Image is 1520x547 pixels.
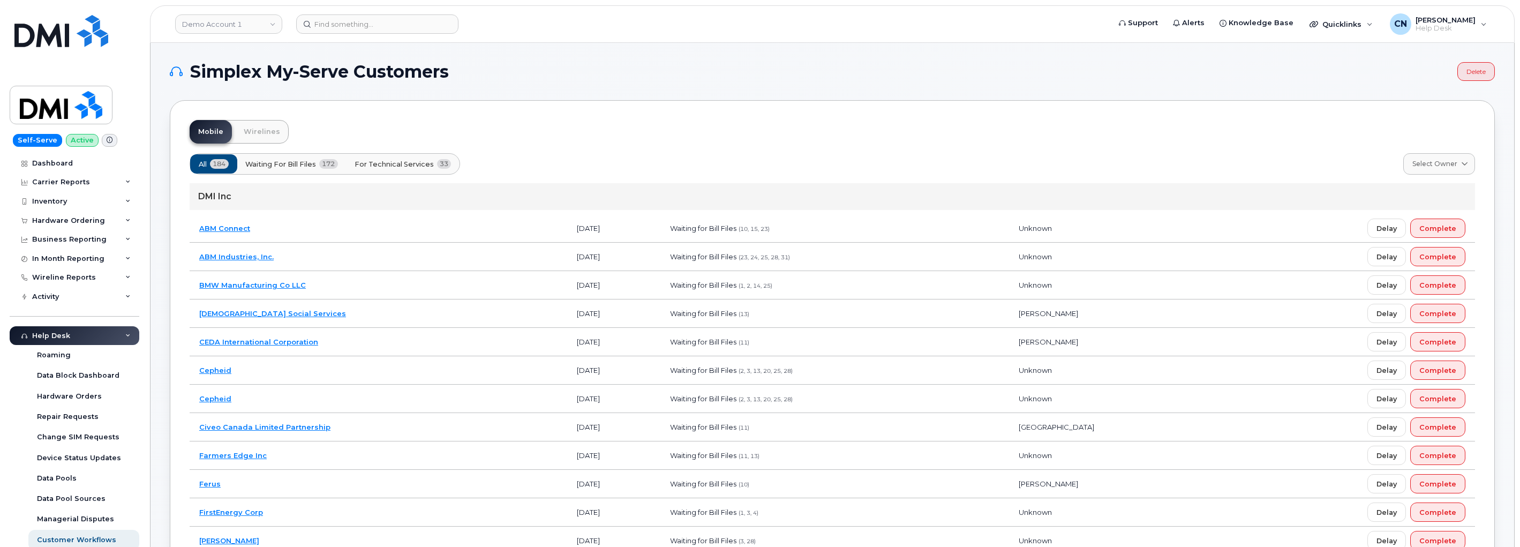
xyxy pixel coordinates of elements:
span: Delay [1376,223,1397,234]
button: Complete [1410,219,1465,238]
span: Waiting for Bill Files [670,309,736,318]
button: Delay [1367,503,1406,522]
span: Complete [1419,223,1456,234]
td: [DATE] [567,299,660,328]
span: Unknown [1019,508,1052,516]
span: Select Owner [1412,159,1457,169]
td: [DATE] [567,413,660,441]
span: Waiting for Bill Files [670,508,736,516]
button: Delay [1367,417,1406,437]
span: (10) [739,481,749,488]
span: [PERSON_NAME] [1019,309,1078,318]
span: Waiting for Bill Files [670,394,736,403]
span: Complete [1419,451,1456,461]
td: [DATE] [567,385,660,413]
span: (1, 2, 14, 25) [739,282,772,289]
a: Farmers Edge Inc [199,451,267,460]
span: Complete [1419,337,1456,347]
span: Complete [1419,309,1456,319]
span: (2, 3, 13, 20, 25, 28) [739,396,793,403]
span: Waiting for Bill Files [670,224,736,233]
span: Waiting for Bill Files [670,366,736,374]
span: Delay [1376,536,1397,546]
span: (11) [739,339,749,346]
button: Delay [1367,446,1406,465]
button: Delay [1367,361,1406,380]
button: Complete [1410,417,1465,437]
td: [DATE] [567,214,660,243]
button: Complete [1410,503,1465,522]
span: Complete [1419,422,1456,432]
span: (11, 13) [739,453,759,460]
span: (23, 24, 25, 28, 31) [739,254,790,261]
span: Complete [1419,280,1456,290]
span: Delay [1376,479,1397,489]
button: Complete [1410,361,1465,380]
td: [DATE] [567,470,660,498]
a: Civeo Canada Limited Partnership [199,423,330,431]
span: Delay [1376,280,1397,290]
button: Complete [1410,332,1465,351]
span: Unknown [1019,451,1052,460]
span: Unknown [1019,224,1052,233]
a: Cepheid [199,394,231,403]
span: [PERSON_NAME] [1019,479,1078,488]
span: Unknown [1019,366,1052,374]
a: CEDA International Corporation [199,338,318,346]
button: Delay [1367,304,1406,323]
span: Waiting for Bill Files [670,479,736,488]
span: (1, 3, 4) [739,509,758,516]
span: Simplex My-Serve Customers [190,64,449,80]
button: Delay [1367,275,1406,295]
button: Complete [1410,304,1465,323]
button: Delay [1367,474,1406,493]
span: 33 [437,159,452,169]
span: Delay [1376,252,1397,262]
span: Waiting for Bill Files [670,451,736,460]
span: Waiting for Bill Files [245,159,316,169]
a: [PERSON_NAME] [199,536,259,545]
button: Complete [1410,275,1465,295]
span: (13) [739,311,749,318]
td: [DATE] [567,328,660,356]
span: [GEOGRAPHIC_DATA] [1019,423,1094,431]
button: Delay [1367,219,1406,238]
button: Complete [1410,247,1465,266]
span: Unknown [1019,536,1052,545]
span: For Technical Services [355,159,434,169]
span: (11) [739,424,749,431]
span: Waiting for Bill Files [670,252,736,261]
span: Waiting for Bill Files [670,536,736,545]
span: Waiting for Bill Files [670,338,736,346]
td: [DATE] [567,441,660,470]
a: Delete [1457,62,1495,81]
td: [DATE] [567,271,660,299]
span: Complete [1419,507,1456,518]
span: Delay [1376,451,1397,461]
span: Waiting for Bill Files [670,281,736,289]
button: Complete [1410,474,1465,493]
td: [DATE] [567,498,660,527]
span: Unknown [1019,394,1052,403]
span: Delay [1376,337,1397,347]
span: Complete [1419,252,1456,262]
a: [DEMOGRAPHIC_DATA] Social Services [199,309,346,318]
span: 172 [319,159,338,169]
a: Wirelines [235,120,289,144]
a: Select Owner [1403,153,1475,175]
span: Complete [1419,394,1456,404]
span: Unknown [1019,252,1052,261]
button: Delay [1367,389,1406,408]
span: [PERSON_NAME] [1019,338,1078,346]
span: Delay [1376,394,1397,404]
span: Complete [1419,536,1456,546]
button: Complete [1410,389,1465,408]
span: Waiting for Bill Files [670,423,736,431]
span: Delay [1376,365,1397,376]
button: Delay [1367,332,1406,351]
span: Delay [1376,309,1397,319]
a: BMW Manufacturing Co LLC [199,281,306,289]
span: Complete [1419,479,1456,489]
button: Delay [1367,247,1406,266]
a: Mobile [190,120,232,144]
